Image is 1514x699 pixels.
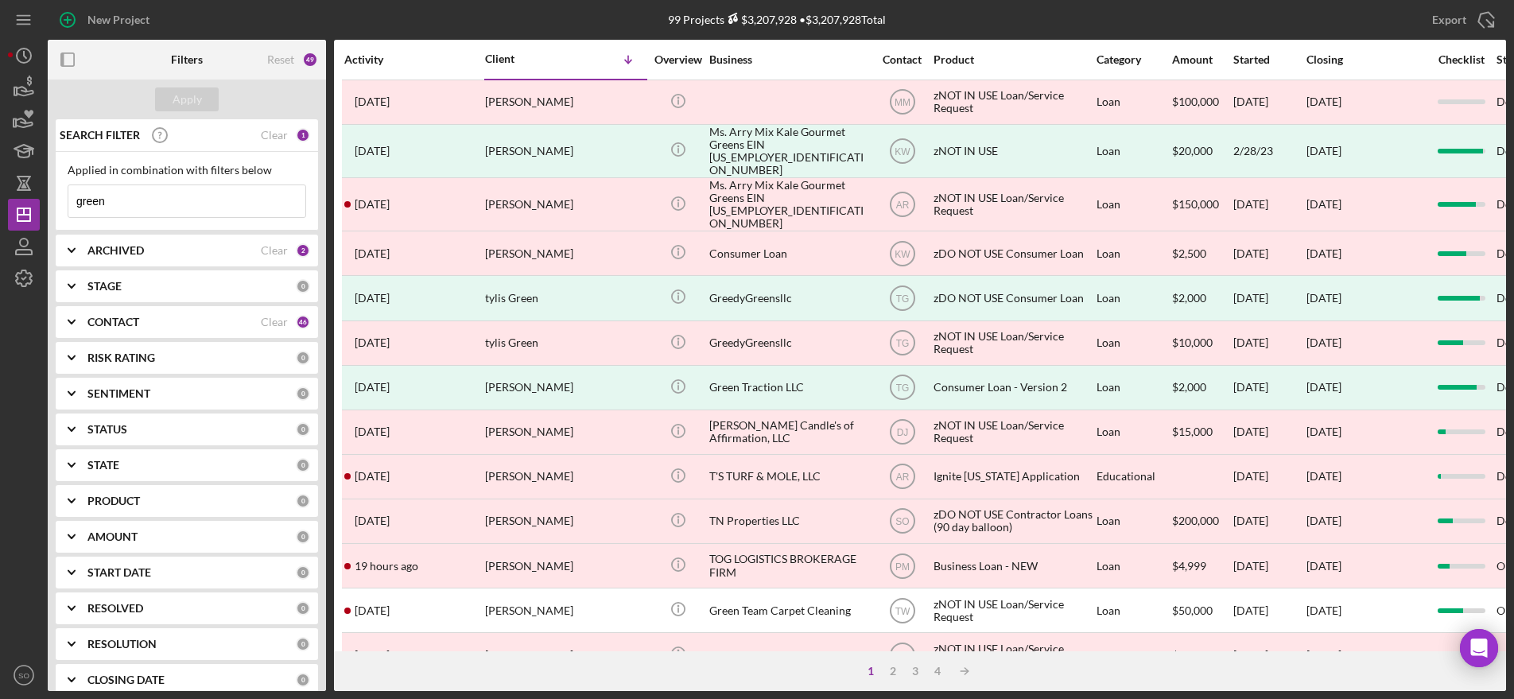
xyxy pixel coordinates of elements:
div: [DATE] [1233,277,1305,319]
b: START DATE [87,566,151,579]
div: [PERSON_NAME] [485,179,644,230]
div: Business [709,53,868,66]
time: 2022-08-04 16:05 [355,336,390,349]
button: SO [8,659,40,691]
div: [DATE] [1306,381,1341,394]
b: CLOSING DATE [87,674,165,686]
div: Loan [1097,411,1170,453]
b: RISK RATING [87,351,155,364]
div: zNOT IN USE Loan/Service Request [934,589,1093,631]
div: [PERSON_NAME] Candle's of Affirmation, LLC [709,411,868,453]
b: STATUS [87,423,127,436]
div: $20,000 [1172,126,1232,177]
div: 0 [296,351,310,365]
div: Ignite [US_STATE] Application [934,456,1093,498]
div: 46 [296,315,310,329]
div: [PERSON_NAME] [485,81,644,123]
time: 2022-08-15 17:22 [355,604,390,617]
div: 2 [882,665,904,678]
div: Green Team Carpet Cleaning [709,589,868,631]
div: Loan [1097,367,1170,409]
div: Loan [1097,179,1170,230]
div: $10,000 [1172,322,1232,364]
b: RESOLVED [87,602,143,615]
button: Apply [155,87,219,111]
time: 2022-02-15 18:22 [355,425,390,438]
div: Checklist [1427,53,1495,66]
time: 2022-06-07 20:45 [355,198,390,211]
div: Ms. Arry Mix Kale Gourmet Greens EIN [US_EMPLOYER_IDENTIFICATION_NUMBER] [709,179,868,230]
div: 0 [296,494,310,508]
div: [DATE] [1233,411,1305,453]
text: MM [895,97,910,108]
b: STAGE [87,280,122,293]
div: zNOT IN USE Loan/Service Request [934,411,1093,453]
b: CONTACT [87,316,139,328]
div: 0 [296,601,310,616]
div: 0 [296,673,310,687]
div: [DATE] [1233,81,1305,123]
div: TOG LOGISTICS BROKERAGE FIRM [709,545,868,587]
text: DJ [896,427,908,438]
div: [PERSON_NAME] [485,232,644,274]
div: [PERSON_NAME] [485,545,644,587]
div: [PERSON_NAME] [485,411,644,453]
div: Overview [648,53,708,66]
time: [DATE] [1306,559,1341,573]
div: Export [1432,4,1466,36]
div: tylis Green [485,322,644,364]
div: Loan [1097,545,1170,587]
text: SO [18,671,29,680]
div: [PERSON_NAME] [485,367,644,409]
button: New Project [48,4,165,36]
text: TG [895,338,909,349]
text: KW [895,248,910,259]
div: T'S TURF & MOLE, LLC [709,456,868,498]
div: Green Investment LLC [709,634,868,676]
div: 1 [296,128,310,142]
div: 4 [926,665,949,678]
div: Reset [267,53,294,66]
div: [DATE] [1233,232,1305,274]
b: Filters [171,53,203,66]
time: 2023-11-02 16:09 [355,381,390,394]
div: Closing [1306,53,1426,66]
div: 1 [860,665,882,678]
div: Apply [173,87,202,111]
div: Client [485,52,565,65]
div: [PERSON_NAME] [485,634,644,676]
time: 2022-08-15 20:52 [355,292,390,305]
text: KW [895,146,910,157]
div: [DATE] [1233,589,1305,631]
time: [DATE] [1306,469,1341,483]
div: $150,000 [1172,179,1232,230]
time: [DATE] [1306,514,1341,527]
div: Loan [1097,589,1170,631]
text: TG [895,383,909,394]
div: zNOT IN USE Loan/Service Request [934,179,1093,230]
div: [DATE] [1233,545,1305,587]
time: 2023-05-16 12:07 [355,649,390,662]
div: Ms. Arry Mix Kale Gourmet Greens EIN [US_EMPLOYER_IDENTIFICATION_NUMBER] [709,126,868,177]
div: Category [1097,53,1170,66]
div: 0 [296,530,310,544]
div: zDO NOT USE Consumer Loan [934,232,1093,274]
time: [DATE] [1306,197,1341,211]
button: Export [1416,4,1506,36]
div: Loan [1097,81,1170,123]
div: 2 [296,243,310,258]
time: [DATE] [1306,336,1341,349]
div: $2,000 [1172,367,1232,409]
div: Activity [344,53,483,66]
div: Loan [1097,232,1170,274]
div: 99 Projects • $3,207,928 Total [668,13,886,26]
b: ARCHIVED [87,244,144,257]
div: Consumer Loan [709,232,868,274]
div: 0 [296,386,310,401]
div: $200,000 [1172,500,1232,542]
text: AR [895,472,909,483]
time: 2025-08-13 20:16 [355,470,390,483]
div: 0 [296,637,310,651]
time: [DATE] [1306,247,1341,260]
div: Contact [872,53,932,66]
